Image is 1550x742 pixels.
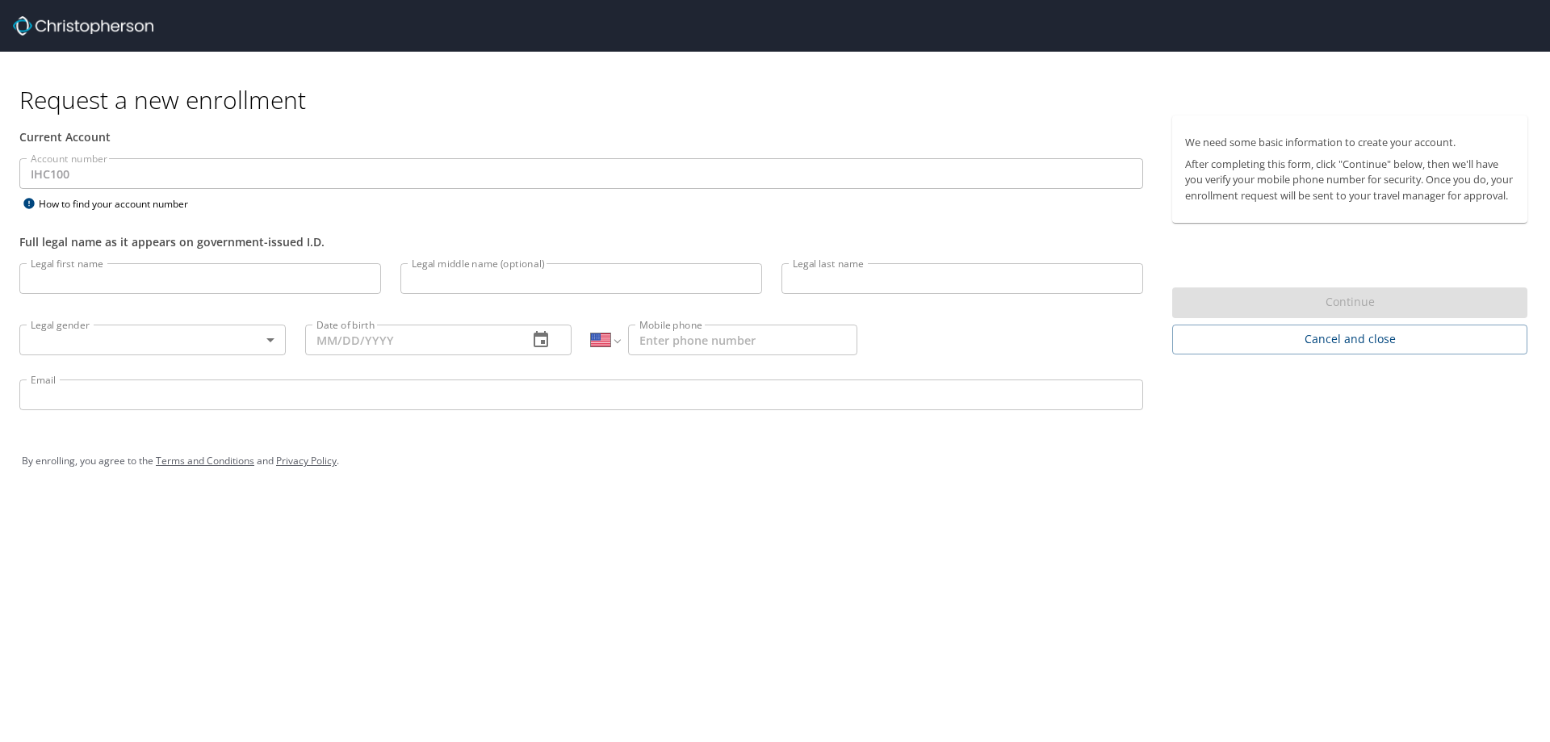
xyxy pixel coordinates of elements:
[156,454,254,467] a: Terms and Conditions
[19,128,1143,145] div: Current Account
[628,325,857,355] input: Enter phone number
[19,233,1143,250] div: Full legal name as it appears on government-issued I.D.
[1185,157,1514,203] p: After completing this form, click "Continue" below, then we'll have you verify your mobile phone ...
[1172,325,1527,354] button: Cancel and close
[1185,329,1514,350] span: Cancel and close
[19,194,221,214] div: How to find your account number
[22,441,1528,481] div: By enrolling, you agree to the and .
[19,325,286,355] div: ​
[1185,135,1514,150] p: We need some basic information to create your account.
[13,16,153,36] img: cbt logo
[305,325,515,355] input: MM/DD/YYYY
[276,454,337,467] a: Privacy Policy
[19,84,1540,115] h1: Request a new enrollment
